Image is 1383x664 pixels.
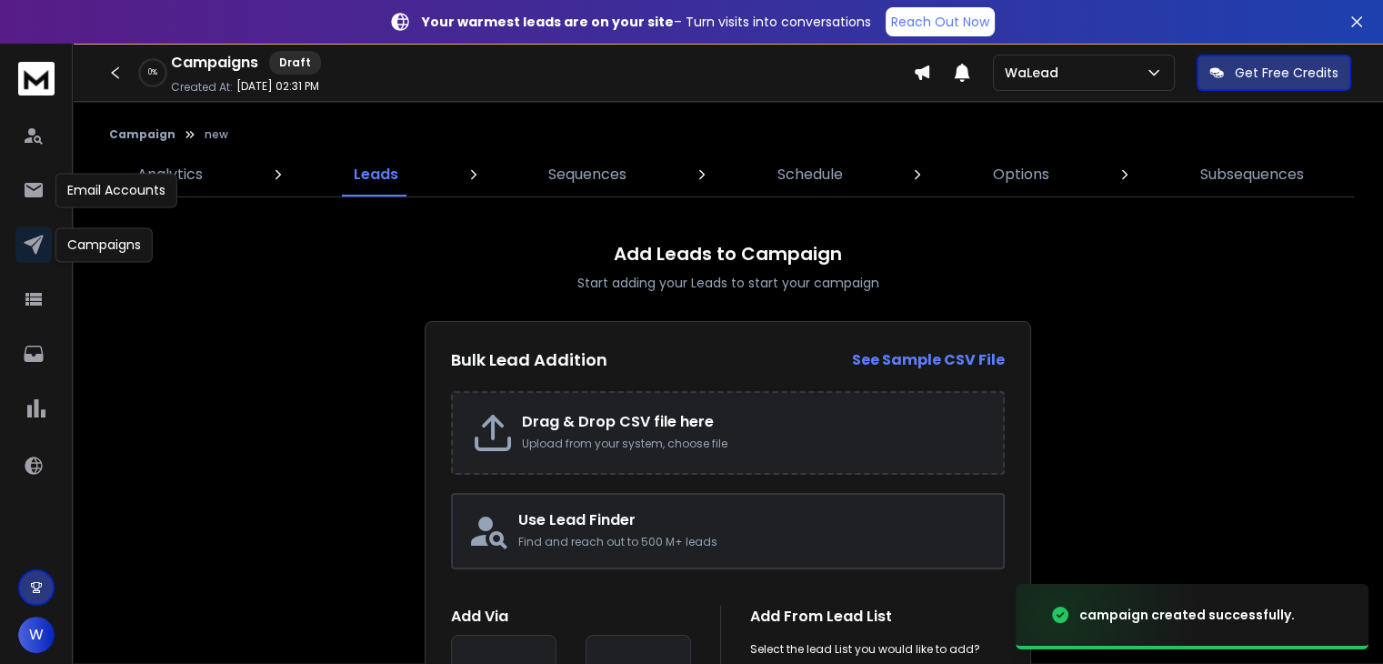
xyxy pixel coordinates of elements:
a: Reach Out Now [886,7,995,36]
button: Campaign [109,127,175,142]
a: Options [982,153,1060,196]
strong: Your warmest leads are on your site [422,13,674,31]
p: Created At: [171,80,233,95]
div: Draft [269,51,321,75]
img: logo [18,62,55,96]
p: Subsequences [1200,164,1304,186]
h1: Add Leads to Campaign [614,241,842,267]
button: W [18,617,55,653]
strong: See Sample CSV File [852,349,1005,370]
p: – Turn visits into conversations [422,13,871,31]
p: 0 % [148,67,157,78]
h2: Use Lead Finder [518,509,988,531]
p: Select the lead List you would like to add? [750,642,980,657]
p: Leads [354,164,398,186]
a: Subsequences [1189,153,1315,196]
h2: Bulk Lead Addition [451,347,607,373]
a: Leads [343,153,409,196]
h2: Drag & Drop CSV file here [522,411,985,433]
a: Schedule [767,153,854,196]
p: WaLead [1005,64,1066,82]
div: campaign created successfully. [1079,606,1295,624]
p: Schedule [777,164,843,186]
p: Reach Out Now [891,13,989,31]
a: Analytics [126,153,214,196]
p: Start adding your Leads to start your campaign [577,274,879,292]
p: Analytics [137,164,203,186]
p: Upload from your system, choose file [522,437,985,451]
p: Get Free Credits [1235,64,1338,82]
h1: Add Via [451,606,691,628]
p: [DATE] 02:31 PM [236,79,319,94]
p: Sequences [548,164,626,186]
h1: Add From Lead List [750,606,1005,628]
div: Campaigns [55,227,153,262]
a: See Sample CSV File [852,349,1005,371]
button: Get Free Credits [1197,55,1351,91]
p: new [205,127,228,142]
h1: Campaigns [171,52,258,74]
p: Find and reach out to 500 M+ leads [518,535,988,549]
p: Options [993,164,1049,186]
a: Sequences [537,153,637,196]
div: Email Accounts [55,173,177,207]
